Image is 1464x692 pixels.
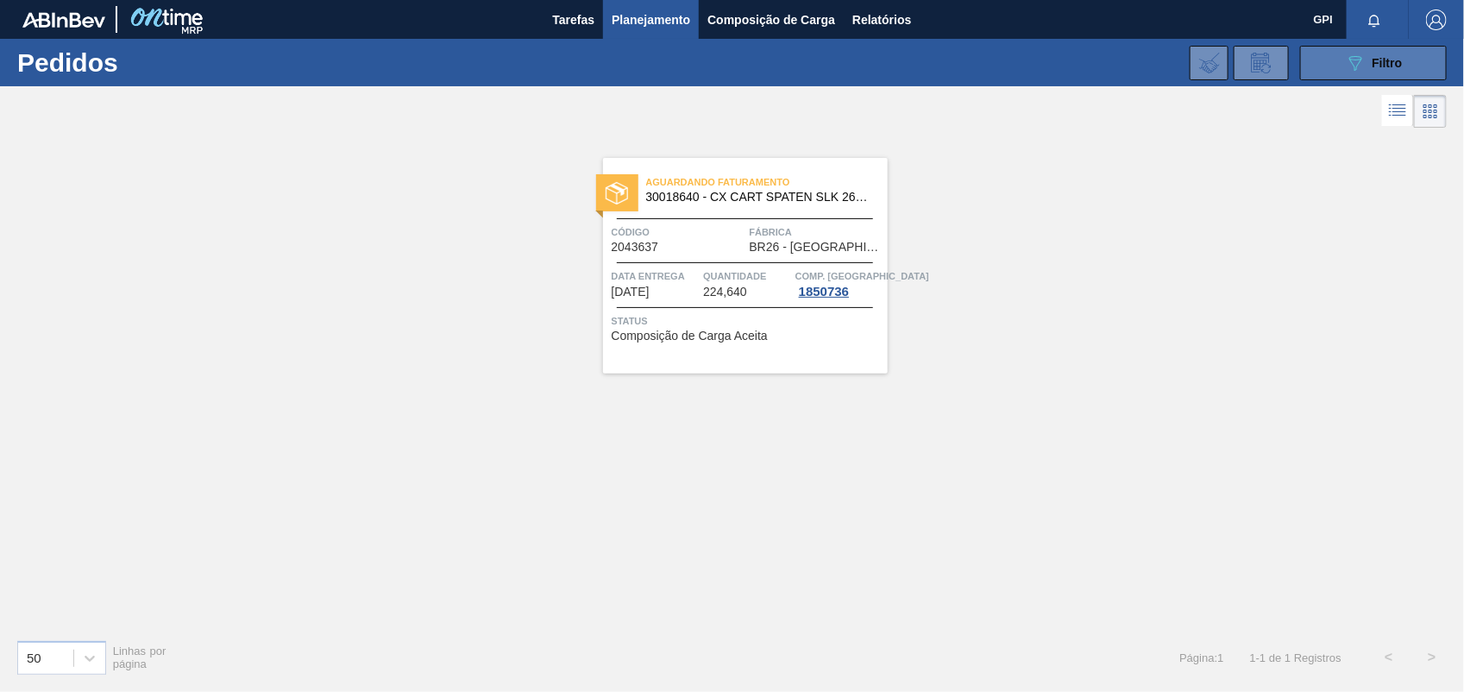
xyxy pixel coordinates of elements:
[646,173,888,191] span: Aguardando Faturamento
[750,223,883,241] span: Fábrica
[703,267,791,285] span: Quantidade
[707,9,835,30] span: Composição de Carga
[795,285,852,299] div: 1850736
[750,241,883,254] span: BR26 - Uberlândia
[1179,651,1223,664] span: Página : 1
[606,182,628,204] img: status
[612,312,883,330] span: Status
[1426,9,1447,30] img: Logout
[17,53,270,72] h1: Pedidos
[612,9,690,30] span: Planejamento
[612,241,659,254] span: 2043637
[1300,46,1447,80] button: Filtro
[1411,636,1454,679] button: >
[1373,56,1403,70] span: Filtro
[22,12,105,28] img: TNhmsLtSVTkK8tSr43FrP2fwEKptu5GPRR3wAAAABJRU5ErkJggg==
[852,9,911,30] span: Relatórios
[1367,636,1411,679] button: <
[612,330,768,343] span: Composição de Carga Aceita
[1190,46,1228,80] div: Importar Negociações dos Pedidos
[1250,651,1341,664] span: 1 - 1 de 1 Registros
[577,158,888,374] a: statusAguardando Faturamento30018640 - CX CART SPATEN SLK 269C8 429 276GCódigo2043637FábricaBR26 ...
[1382,95,1414,128] div: Visão em Lista
[612,267,700,285] span: Data Entrega
[795,267,883,299] a: Comp. [GEOGRAPHIC_DATA]1850736
[552,9,594,30] span: Tarefas
[703,286,747,299] span: 224,640
[612,223,745,241] span: Código
[1234,46,1289,80] div: Solicitação de Revisão de Pedidos
[1414,95,1447,128] div: Visão em Cards
[612,286,650,299] span: 01/12/2025
[646,191,874,204] span: 30018640 - CX CART SPATEN SLK 269C8 429 276G
[795,267,929,285] span: Comp. Carga
[27,651,41,665] div: 50
[113,645,167,670] span: Linhas por página
[1347,8,1402,32] button: Notificações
